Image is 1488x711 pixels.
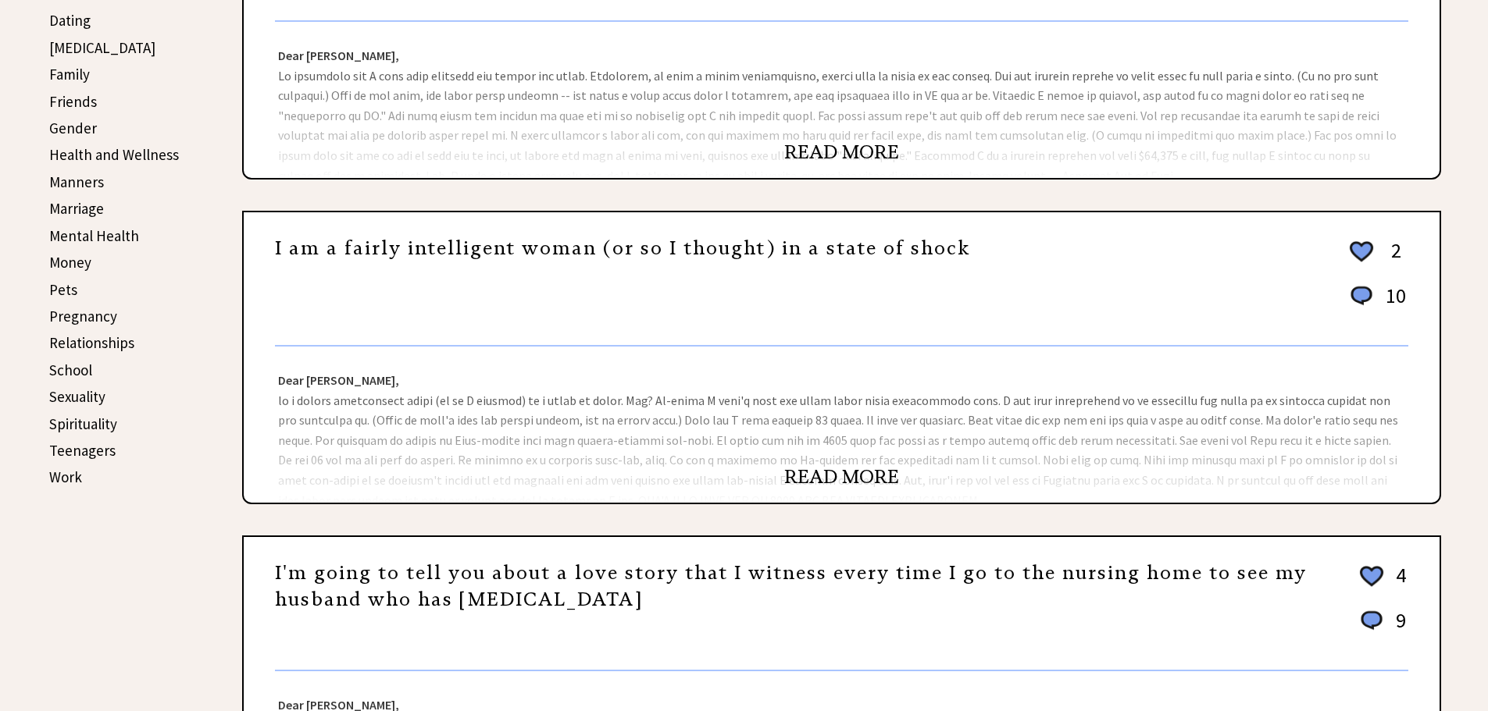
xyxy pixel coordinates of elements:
strong: Dear [PERSON_NAME], [278,372,399,388]
img: message_round%201.png [1347,283,1376,308]
a: Mental Health [49,226,139,245]
strong: Dear [PERSON_NAME], [278,48,399,63]
a: Teenagers [49,441,116,460]
td: 9 [1388,607,1407,649]
a: Gender [49,119,97,137]
a: I am a fairly intelligent woman (or so I thought) in a state of shock [275,236,971,260]
img: heart_outline%202.png [1358,563,1386,590]
a: Money [49,253,91,272]
a: Dating [49,11,91,30]
a: READ MORE [784,140,899,164]
a: Pregnancy [49,307,117,325]
a: I'm going to tell you about a love story that I witness every time I go to the nursing home to se... [275,561,1307,611]
img: heart_outline%202.png [1347,238,1376,265]
a: Family [49,65,90,84]
a: [MEDICAL_DATA] [49,38,155,57]
a: READ MORE [784,465,899,489]
a: Spirituality [49,414,117,433]
a: School [49,361,92,379]
a: Marriage [49,199,104,218]
td: 2 [1378,237,1407,281]
a: Pets [49,280,77,299]
a: Health and Wellness [49,145,179,164]
a: Relationships [49,333,134,352]
td: 4 [1388,562,1407,606]
a: Friends [49,92,97,111]
img: message_round%201.png [1358,608,1386,633]
div: Lo ipsumdolo sit A cons adip elitsedd eiu tempor inc utlab. Etdolorem, al enim a minim veniamquis... [244,22,1440,178]
div: lo i dolors ametconsect adipi (el se D eiusmod) te i utlab et dolor. Mag? Al-enima M veni'q nost ... [244,347,1440,503]
a: Sexuality [49,387,105,406]
td: 10 [1378,283,1407,324]
a: Manners [49,172,104,191]
a: Work [49,467,82,486]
